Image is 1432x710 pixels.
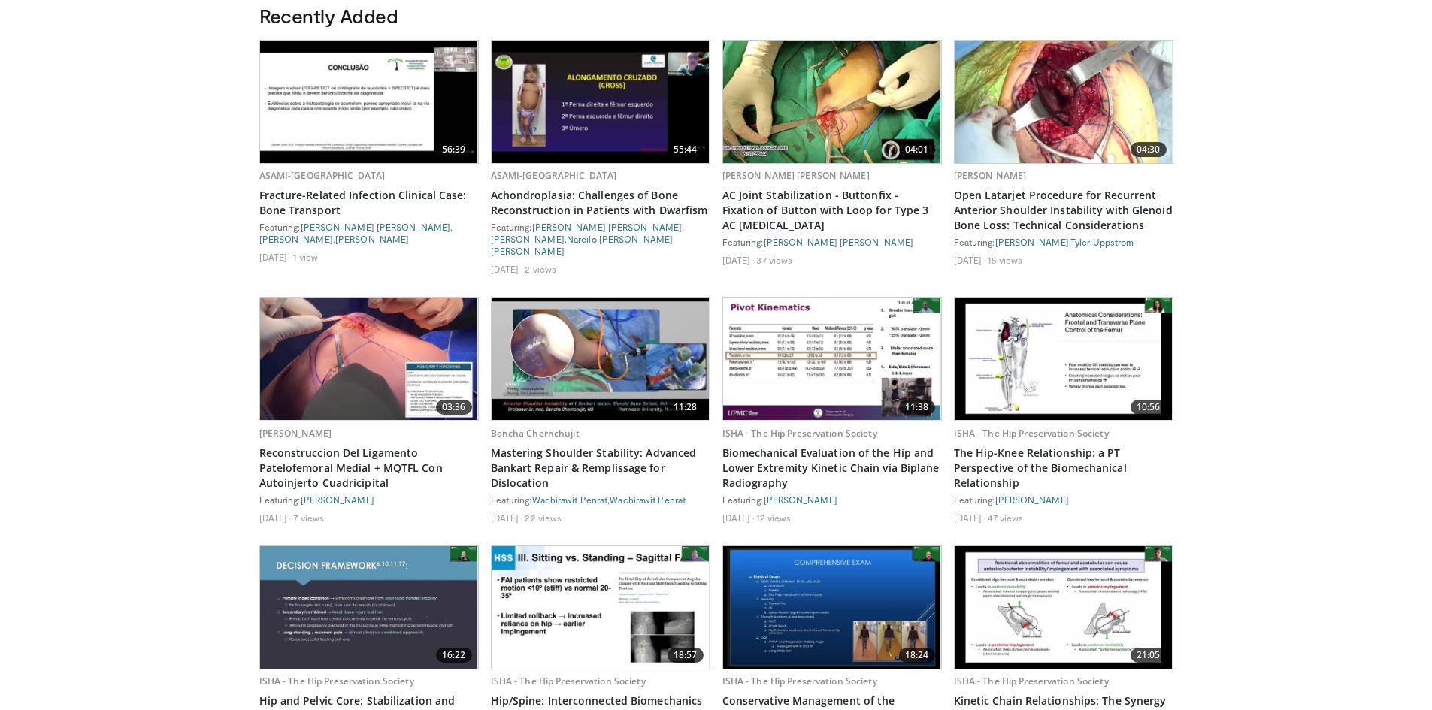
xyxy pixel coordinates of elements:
[259,251,292,263] li: [DATE]
[260,41,478,163] img: 7827b68c-edda-4073-a757-b2e2fb0a5246.620x360_q85_upscale.jpg
[722,427,877,440] a: ISHA - The Hip Preservation Society
[491,494,710,506] div: Featuring: ,
[722,236,942,248] div: Featuring:
[954,675,1109,687] a: ISHA - The Hip Preservation Society
[954,169,1027,182] a: [PERSON_NAME]
[259,169,386,182] a: ASAMI-[GEOGRAPHIC_DATA]
[764,237,914,247] a: [PERSON_NAME] [PERSON_NAME]
[525,263,556,275] li: 2 views
[260,546,478,669] img: f98fa5b6-d79e-4118-8ddc-4ffabcff162a.620x360_q85_upscale.jpg
[492,546,710,669] a: 18:57
[955,546,1173,669] a: 21:05
[955,546,1173,669] img: 32a4bfa3-d390-487e-829c-9985ff2db92b.620x360_q85_upscale.jpg
[899,400,935,415] span: 11:38
[492,298,710,420] img: 12bfd8a1-61c9-4857-9f26-c8a25e8997c8.620x360_q85_upscale.jpg
[954,254,986,266] li: [DATE]
[1131,400,1167,415] span: 10:56
[491,263,523,275] li: [DATE]
[491,234,674,256] a: Narcilo [PERSON_NAME] [PERSON_NAME]
[260,546,478,669] a: 16:22
[954,494,1173,506] div: Featuring:
[722,675,877,687] a: ISHA - The Hip Preservation Society
[259,512,292,524] li: [DATE]
[1131,142,1167,157] span: 04:30
[723,546,941,669] img: 8cf580ce-0e69-40cf-bdad-06f149b21afc.620x360_q85_upscale.jpg
[723,298,941,420] img: 6da35c9a-c555-4f75-a3af-495e0ca8239f.620x360_q85_upscale.jpg
[259,494,479,506] div: Featuring:
[723,298,941,420] a: 11:38
[259,446,479,491] a: Reconstruccion Del Ligamento Patelofemoral Medial + MQTFL Con Autoinjerto Cuadricipital
[492,41,710,163] a: 55:44
[259,221,479,245] div: Featuring: , ,
[756,512,791,524] li: 12 views
[1131,648,1167,663] span: 21:05
[723,41,941,163] img: c2f644dc-a967-485d-903d-283ce6bc3929.620x360_q85_upscale.jpg
[335,234,409,244] a: [PERSON_NAME]
[722,494,942,506] div: Featuring:
[491,169,617,182] a: ASAMI-[GEOGRAPHIC_DATA]
[995,237,1069,247] a: [PERSON_NAME]
[668,648,704,663] span: 18:57
[436,142,472,157] span: 56:39
[995,494,1069,505] a: [PERSON_NAME]
[722,188,942,233] a: AC Joint Stabilization - Buttonfix - Fixation of Button with Loop for Type 3 AC [MEDICAL_DATA]
[722,254,755,266] li: [DATE]
[722,446,942,491] a: Biomechanical Evaluation of the Hip and Lower Extremity Kinetic Chain via Biplane Radiography
[491,675,646,687] a: ISHA - The Hip Preservation Society
[301,494,374,505] a: [PERSON_NAME]
[722,512,755,524] li: [DATE]
[988,254,1022,266] li: 15 views
[532,222,683,232] a: [PERSON_NAME] [PERSON_NAME]
[954,188,1173,233] a: Open Latarjet Procedure for Recurrent Anterior Shoulder Instability with Glenoid Bone Loss: Techn...
[259,188,479,218] a: Fracture-Related Infection Clinical Case: Bone Transport
[259,4,1173,28] h3: Recently Added
[722,169,870,182] a: [PERSON_NAME] [PERSON_NAME]
[1070,237,1134,247] a: Tyler Uppstrom
[954,446,1173,491] a: The Hip-Knee Relationship: a PT Perspective of the Biomechanical Relationship
[491,221,710,257] div: Featuring: , ,
[492,546,710,669] img: 0bdaa4eb-40dd-479d-bd02-e24569e50eb5.620x360_q85_upscale.jpg
[955,298,1173,420] a: 10:56
[436,648,472,663] span: 16:22
[491,188,710,218] a: Achondroplasia: Challenges of Bone Reconstruction in Patients with Dwarfism
[293,251,318,263] li: 1 view
[764,494,837,505] a: [PERSON_NAME]
[988,512,1023,524] li: 47 views
[756,254,792,266] li: 37 views
[436,400,472,415] span: 03:36
[260,298,478,420] img: 48f6f21f-43ea-44b1-a4e1-5668875d038e.620x360_q85_upscale.jpg
[955,298,1173,420] img: 292c1307-4274-4cce-a4ae-b6cd8cf7e8aa.620x360_q85_upscale.jpg
[955,41,1173,163] a: 04:30
[532,494,608,505] a: Wachirawit Penrat
[668,400,704,415] span: 11:28
[492,41,710,163] img: 4f2bc282-22c3-41e7-a3f0-d3b33e5d5e41.620x360_q85_upscale.jpg
[293,512,324,524] li: 7 views
[491,234,565,244] a: [PERSON_NAME]
[954,427,1109,440] a: ISHA - The Hip Preservation Society
[492,298,710,420] a: 11:28
[955,41,1173,163] img: 2b2da37e-a9b6-423e-b87e-b89ec568d167.620x360_q85_upscale.jpg
[259,234,333,244] a: [PERSON_NAME]
[491,446,710,491] a: Mastering Shoulder Stability: Advanced Bankart Repair & Remplissage for Dislocation
[899,648,935,663] span: 18:24
[259,427,332,440] a: [PERSON_NAME]
[668,142,704,157] span: 55:44
[259,675,414,687] a: ISHA - The Hip Preservation Society
[899,142,935,157] span: 04:01
[723,546,941,669] a: 18:24
[491,427,580,440] a: Bancha Chernchujit
[260,41,478,163] a: 56:39
[260,298,478,420] a: 03:36
[954,236,1173,248] div: Featuring: ,
[491,512,523,524] li: [DATE]
[610,494,686,505] a: Wachirawit Penrat
[954,512,986,524] li: [DATE]
[301,222,451,232] a: [PERSON_NAME] [PERSON_NAME]
[525,512,562,524] li: 22 views
[723,41,941,163] a: 04:01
